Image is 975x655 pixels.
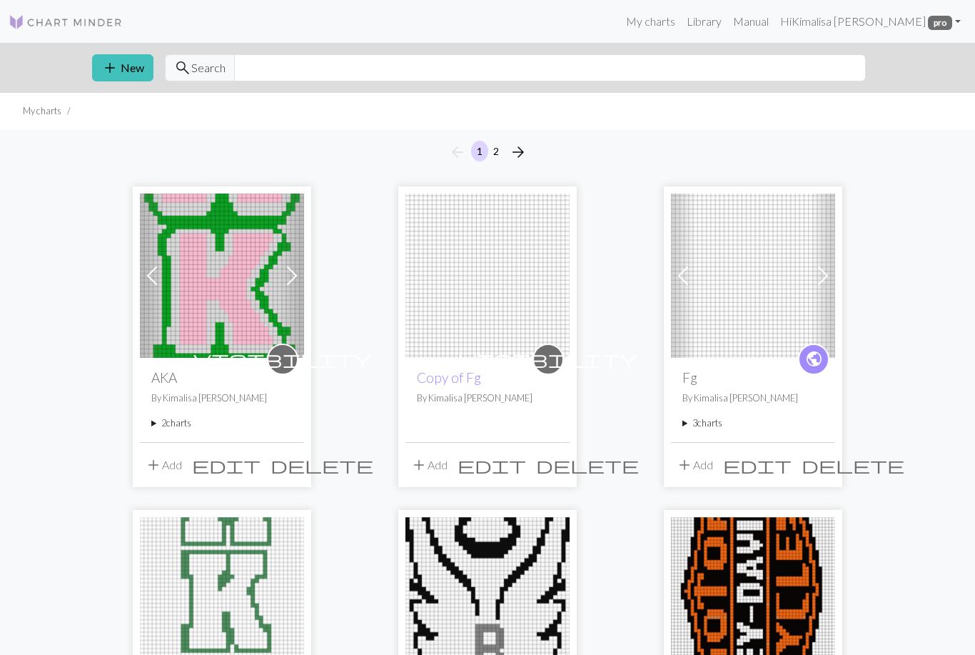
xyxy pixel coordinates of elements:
h2: Fg [682,369,824,386]
span: Search [191,59,226,76]
button: Delete [531,451,644,479]
button: New [92,54,153,81]
button: Add [405,451,453,479]
span: delete [271,455,373,475]
a: Library [681,7,727,36]
a: Basket [405,267,570,281]
a: IMG_7581.jpeg [140,591,304,604]
a: HiKimalisa [PERSON_NAME] pro [774,7,966,36]
a: Fg [671,267,835,281]
span: pro [928,16,952,30]
i: public [805,345,823,374]
i: Next [510,144,527,161]
span: public [805,348,823,370]
button: 1 [471,141,488,161]
img: Logo [9,14,123,31]
summary: 3charts [682,416,824,430]
span: arrow_forward [510,142,527,162]
button: Delete [266,451,378,479]
button: Delete [797,451,909,479]
i: Edit [723,456,792,474]
span: add [101,58,118,78]
a: public [798,344,829,375]
summary: 2charts [151,416,293,430]
button: Next [504,141,532,164]
h2: AKA [151,369,293,386]
span: visibility [459,348,637,370]
span: edit [192,455,261,475]
li: My charts [23,104,61,118]
a: Manual [727,7,774,36]
span: add [676,455,693,475]
img: AKA [140,194,304,358]
span: edit [458,455,526,475]
span: delete [536,455,639,475]
button: Add [140,451,187,479]
a: Copy of Fg [417,369,481,386]
img: Fg [671,194,835,358]
button: Edit [453,451,531,479]
i: private [193,345,372,374]
p: By Kimalisa [PERSON_NAME] [417,391,558,405]
i: private [459,345,637,374]
a: IMG_F4DAB953B732-1.jpeg [671,591,835,604]
span: add [145,455,162,475]
nav: Page navigation [443,141,532,164]
button: 2 [487,141,505,161]
p: By Kimalisa [PERSON_NAME] [151,391,293,405]
span: visibility [193,348,372,370]
button: Edit [187,451,266,479]
span: search [174,58,191,78]
i: Edit [192,456,261,474]
span: add [410,455,428,475]
p: By Kimalisa [PERSON_NAME] [682,391,824,405]
i: Edit [458,456,526,474]
a: My charts [620,7,681,36]
button: Add [671,451,718,479]
span: delete [802,455,904,475]
a: IMG_5578.jpeg [405,591,570,604]
img: Basket [405,194,570,358]
button: Edit [718,451,797,479]
a: AKA [140,267,304,281]
span: edit [723,455,792,475]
